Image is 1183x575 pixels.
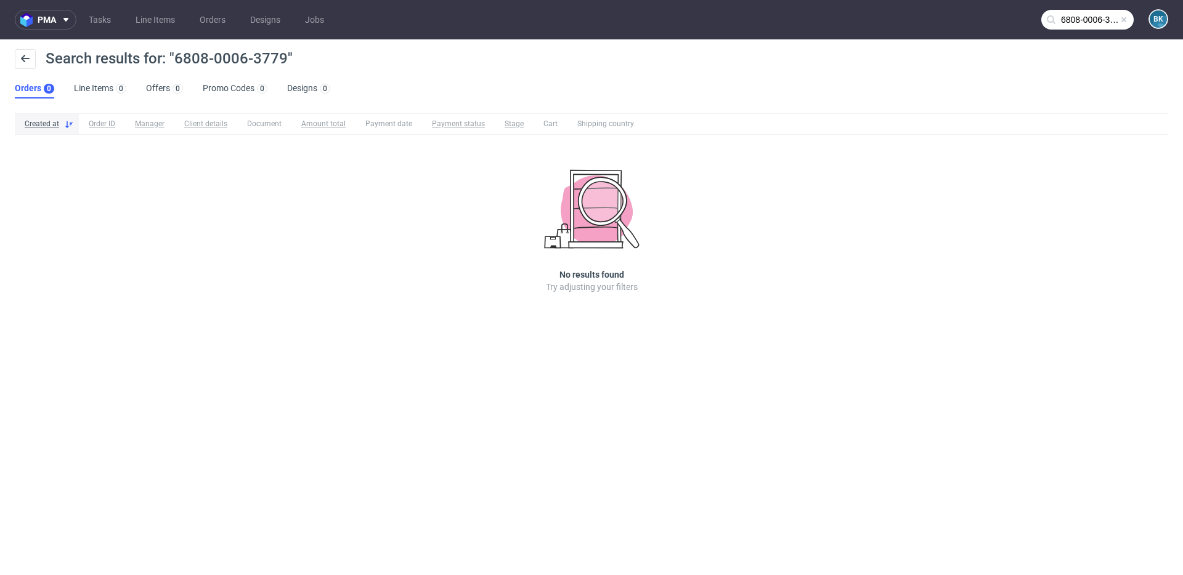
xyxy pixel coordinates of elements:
button: pma [15,10,76,30]
span: Created at [25,119,59,129]
div: 0 [176,84,180,93]
div: 0 [119,84,123,93]
span: Amount total [301,119,346,129]
span: Manager [135,119,165,129]
a: Orders0 [15,79,54,99]
span: Payment date [365,119,412,129]
a: Designs0 [287,79,330,99]
h3: No results found [559,268,624,281]
span: Payment status [432,119,485,129]
span: Shipping country [577,119,634,129]
span: Search results for: "6808-0006-3779" [46,50,293,67]
div: 0 [323,84,327,93]
span: Cart [543,119,558,129]
a: Jobs [298,10,331,30]
a: Tasks [81,10,118,30]
a: Orders [192,10,233,30]
a: Line Items [128,10,182,30]
a: Line Items0 [74,79,126,99]
a: Designs [243,10,288,30]
div: 0 [260,84,264,93]
p: Try adjusting your filters [546,281,638,293]
div: 0 [47,84,51,93]
span: Document [247,119,282,129]
span: Order ID [89,119,115,129]
span: pma [38,15,56,24]
span: Client details [184,119,227,129]
figcaption: BK [1150,10,1167,28]
span: Stage [505,119,524,129]
a: Promo Codes0 [203,79,267,99]
a: Offers0 [146,79,183,99]
img: logo [20,13,38,27]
